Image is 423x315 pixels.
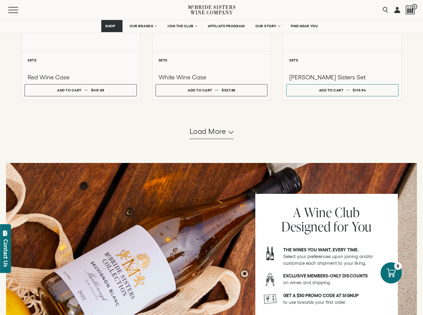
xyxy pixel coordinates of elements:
[251,20,284,32] a: OUR STORY
[412,4,417,9] span: 0
[208,24,245,28] span: AFFILIATE PROGRAM
[281,217,331,235] span: Designed
[283,293,359,298] strong: Get a $50 promo code at signup
[25,84,137,96] button: Add to cart $419.88
[394,262,402,270] div: 0
[159,58,265,62] h6: Sets
[159,73,265,81] h3: White Wine Case
[188,86,212,94] div: Add to cart
[293,203,301,221] span: A
[352,217,372,235] span: You
[283,273,390,286] p: on wines and shipping.
[28,73,134,81] h3: Red Wine Case
[335,203,360,221] span: Club
[283,292,390,306] p: to use towards your first order.
[28,58,134,62] h6: Sets
[163,20,201,32] a: JOIN THE CLUB
[283,247,390,267] p: Select your preferences upon joining and/or customize each shipment to your liking.
[291,24,318,28] span: FIND NEAR YOU
[283,247,359,252] strong: The wines you want, every time.
[190,124,234,139] button: Load more
[304,203,332,221] span: Wine
[289,73,395,81] h3: [PERSON_NAME] Sisters Set
[222,88,235,92] span: $327.88
[287,20,322,32] a: FIND NEAR YOU
[126,20,160,32] a: OUR BRANDS
[3,239,9,267] div: Contact Us
[91,88,104,92] span: $419.88
[334,217,349,235] span: for
[105,24,116,28] span: SHOP
[283,273,368,278] strong: Exclusive members-only discounts
[319,86,344,94] div: Add to cart
[57,86,82,94] div: Add to cart
[167,24,193,28] span: JOIN THE CLUB
[101,20,123,32] a: SHOP
[129,24,153,28] span: OUR BRANDS
[286,84,398,96] button: Add to cart $115.94
[353,88,366,92] span: $115.94
[156,84,268,96] button: Add to cart $327.88
[204,20,249,32] a: AFFILIATE PROGRAM
[8,7,30,13] button: Mobile Menu Trigger
[190,126,226,137] span: Load more
[255,24,277,28] span: OUR STORY
[289,58,395,62] h6: Sets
